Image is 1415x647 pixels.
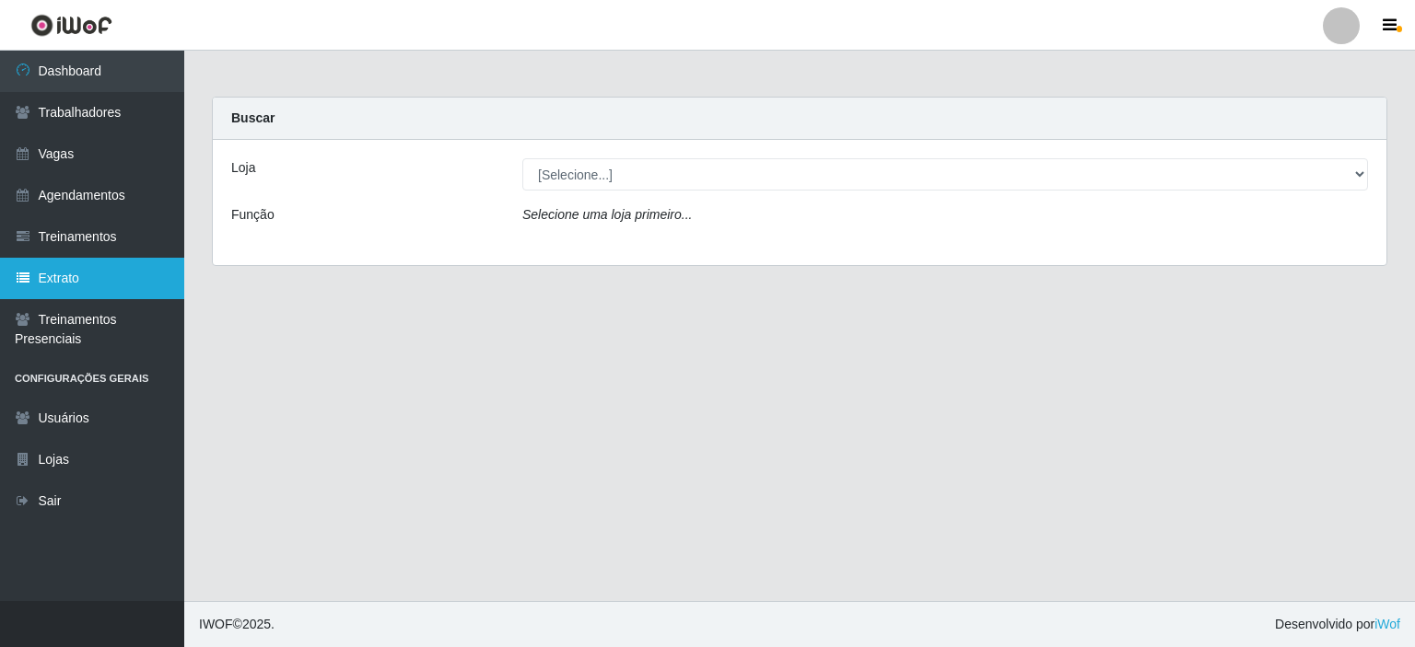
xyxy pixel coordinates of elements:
strong: Buscar [231,110,275,125]
img: CoreUI Logo [30,14,112,37]
a: iWof [1374,617,1400,631]
i: Selecione uma loja primeiro... [522,207,692,222]
span: IWOF [199,617,233,631]
label: Função [231,205,275,225]
span: © 2025 . [199,615,275,634]
span: Desenvolvido por [1275,615,1400,634]
label: Loja [231,158,255,178]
